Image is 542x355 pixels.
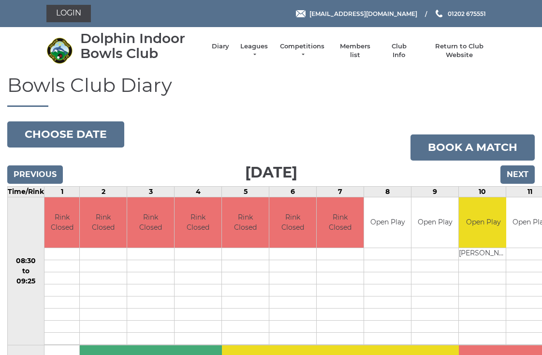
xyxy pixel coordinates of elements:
[335,42,375,59] a: Members list
[364,197,411,248] td: Open Play
[269,186,317,197] td: 6
[459,186,506,197] td: 10
[296,10,306,17] img: Email
[411,197,458,248] td: Open Play
[239,42,269,59] a: Leagues
[385,42,413,59] a: Club Info
[279,42,325,59] a: Competitions
[80,186,127,197] td: 2
[410,134,535,161] a: Book a match
[317,197,364,248] td: Rink Closed
[7,74,535,107] h1: Bowls Club Diary
[46,5,91,22] a: Login
[127,186,175,197] td: 3
[269,197,316,248] td: Rink Closed
[459,248,508,260] td: [PERSON_NAME]
[222,186,269,197] td: 5
[317,186,364,197] td: 7
[411,186,459,197] td: 9
[8,186,44,197] td: Time/Rink
[127,197,174,248] td: Rink Closed
[80,31,202,61] div: Dolphin Indoor Bowls Club
[8,197,44,345] td: 08:30 to 09:25
[80,197,127,248] td: Rink Closed
[7,121,124,148] button: Choose date
[448,10,486,17] span: 01202 675551
[212,42,229,51] a: Diary
[309,10,417,17] span: [EMAIL_ADDRESS][DOMAIN_NAME]
[44,197,79,248] td: Rink Closed
[436,10,442,17] img: Phone us
[175,197,221,248] td: Rink Closed
[46,37,73,64] img: Dolphin Indoor Bowls Club
[44,186,80,197] td: 1
[500,165,535,184] input: Next
[296,9,417,18] a: Email [EMAIL_ADDRESS][DOMAIN_NAME]
[7,165,63,184] input: Previous
[459,197,508,248] td: Open Play
[175,186,222,197] td: 4
[434,9,486,18] a: Phone us 01202 675551
[423,42,496,59] a: Return to Club Website
[364,186,411,197] td: 8
[222,197,269,248] td: Rink Closed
